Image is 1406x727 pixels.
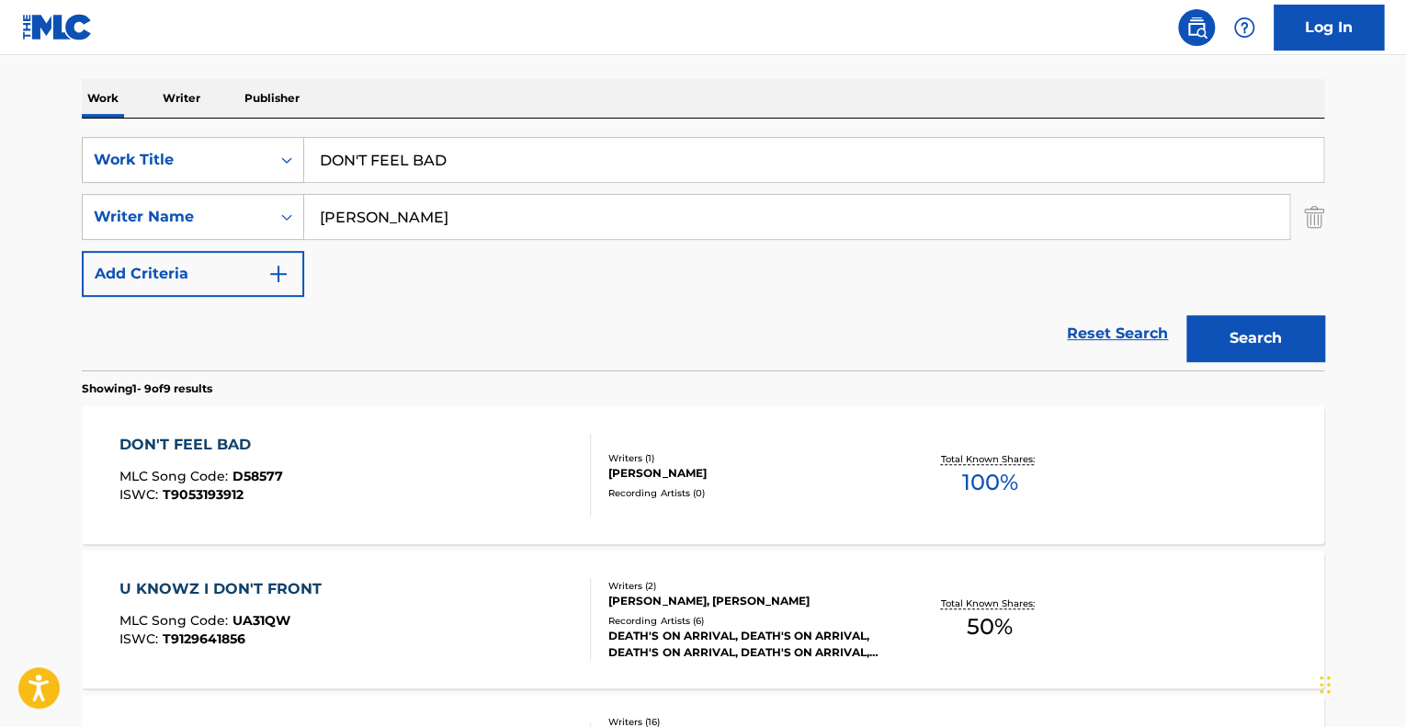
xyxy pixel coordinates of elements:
[608,593,886,609] div: [PERSON_NAME], [PERSON_NAME]
[119,578,331,600] div: U KNOWZ I DON'T FRONT
[22,14,93,40] img: MLC Logo
[82,551,1324,688] a: U KNOWZ I DON'T FRONTMLC Song Code:UA31QWISWC:T9129641856Writers (2)[PERSON_NAME], [PERSON_NAME]R...
[267,263,289,285] img: 9d2ae6d4665cec9f34b9.svg
[1304,194,1324,240] img: Delete Criterion
[1320,657,1331,712] div: Drag
[940,452,1038,466] p: Total Known Shares:
[94,206,259,228] div: Writer Name
[119,486,163,503] span: ISWC :
[82,406,1324,544] a: DON'T FEEL BADMLC Song Code:D58577ISWC:T9053193912Writers (1)[PERSON_NAME]Recording Artists (0)To...
[961,466,1017,499] span: 100 %
[232,468,283,484] span: D58577
[239,79,305,118] p: Publisher
[119,612,232,629] span: MLC Song Code :
[1233,17,1255,39] img: help
[608,465,886,482] div: [PERSON_NAME]
[82,381,212,397] p: Showing 1 - 9 of 9 results
[1314,639,1406,727] iframe: Chat Widget
[1226,9,1263,46] div: Help
[119,434,283,456] div: DON'T FEEL BAD
[940,596,1038,610] p: Total Known Shares:
[157,79,206,118] p: Writer
[82,251,304,297] button: Add Criteria
[94,149,259,171] div: Work Title
[1185,17,1208,39] img: search
[608,451,886,465] div: Writers ( 1 )
[608,486,886,500] div: Recording Artists ( 0 )
[1178,9,1215,46] a: Public Search
[82,137,1324,370] form: Search Form
[1186,315,1324,361] button: Search
[608,628,886,661] div: DEATH'S ON ARRIVAL, DEATH'S ON ARRIVAL, DEATH'S ON ARRIVAL, DEATH'S ON ARRIVAL, DEATH'S ON ARRIVAL
[163,630,245,647] span: T9129641856
[82,79,124,118] p: Work
[967,610,1013,643] span: 50 %
[1274,5,1384,51] a: Log In
[119,468,232,484] span: MLC Song Code :
[163,486,244,503] span: T9053193912
[608,579,886,593] div: Writers ( 2 )
[232,612,290,629] span: UA31QW
[1058,313,1177,354] a: Reset Search
[608,614,886,628] div: Recording Artists ( 6 )
[119,630,163,647] span: ISWC :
